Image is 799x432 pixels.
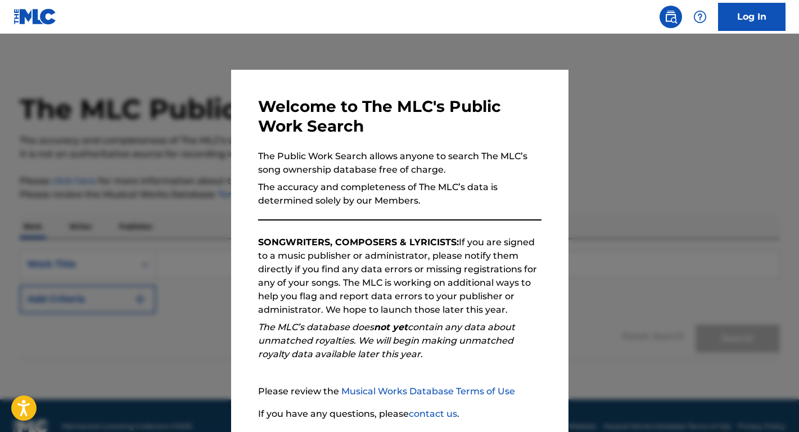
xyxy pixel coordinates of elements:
strong: SONGWRITERS, COMPOSERS & LYRICISTS: [258,237,459,247]
p: The accuracy and completeness of The MLC’s data is determined solely by our Members. [258,181,541,208]
img: MLC Logo [13,8,57,25]
a: Public Search [660,6,682,28]
em: The MLC’s database does contain any data about unmatched royalties. We will begin making unmatche... [258,322,515,359]
img: help [693,10,707,24]
p: Please review the [258,385,541,398]
p: If you have any questions, please . [258,407,541,421]
p: The Public Work Search allows anyone to search The MLC’s song ownership database free of charge. [258,150,541,177]
a: contact us [409,408,457,419]
img: search [664,10,678,24]
a: Log In [718,3,786,31]
p: If you are signed to a music publisher or administrator, please notify them directly if you find ... [258,236,541,317]
a: Musical Works Database Terms of Use [341,386,515,397]
div: Help [689,6,711,28]
h3: Welcome to The MLC's Public Work Search [258,97,541,136]
strong: not yet [374,322,408,332]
